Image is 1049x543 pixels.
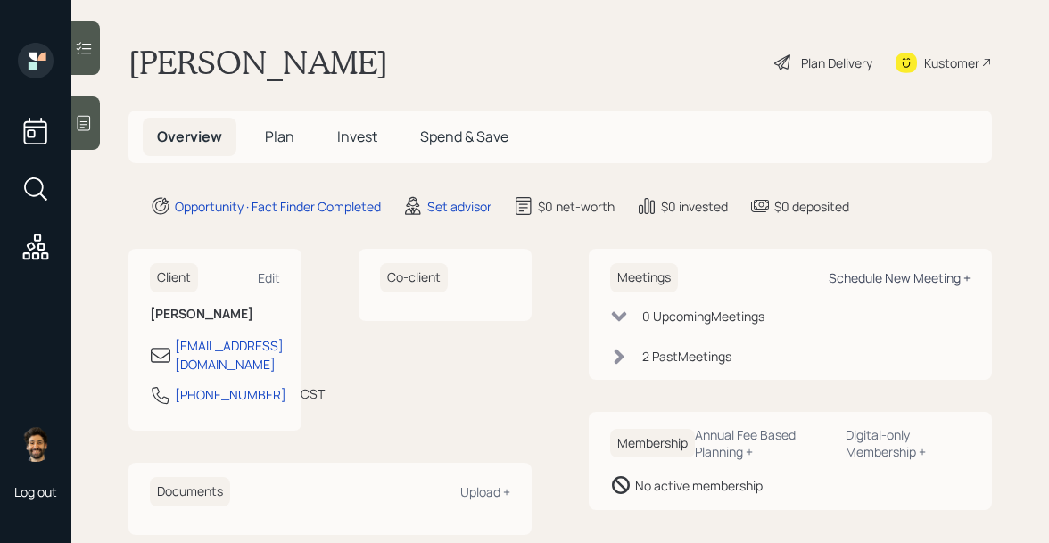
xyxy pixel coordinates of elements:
[774,197,849,216] div: $0 deposited
[175,385,286,404] div: [PHONE_NUMBER]
[175,336,284,374] div: [EMAIL_ADDRESS][DOMAIN_NAME]
[801,53,872,72] div: Plan Delivery
[301,384,325,403] div: CST
[610,429,695,458] h6: Membership
[661,197,728,216] div: $0 invested
[695,426,831,460] div: Annual Fee Based Planning +
[14,483,57,500] div: Log out
[18,426,54,462] img: eric-schwartz-headshot.png
[460,483,510,500] div: Upload +
[337,127,377,146] span: Invest
[635,476,763,495] div: No active membership
[610,263,678,292] h6: Meetings
[150,477,230,506] h6: Documents
[175,197,381,216] div: Opportunity · Fact Finder Completed
[420,127,508,146] span: Spend & Save
[829,269,971,286] div: Schedule New Meeting +
[265,127,294,146] span: Plan
[150,263,198,292] h6: Client
[642,347,731,366] div: 2 Past Meeting s
[846,426,971,460] div: Digital-only Membership +
[924,53,979,72] div: Kustomer
[380,263,448,292] h6: Co-client
[642,307,764,325] div: 0 Upcoming Meeting s
[538,197,615,216] div: $0 net-worth
[157,127,222,146] span: Overview
[427,197,491,216] div: Set advisor
[128,43,388,82] h1: [PERSON_NAME]
[150,307,280,322] h6: [PERSON_NAME]
[258,269,280,286] div: Edit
